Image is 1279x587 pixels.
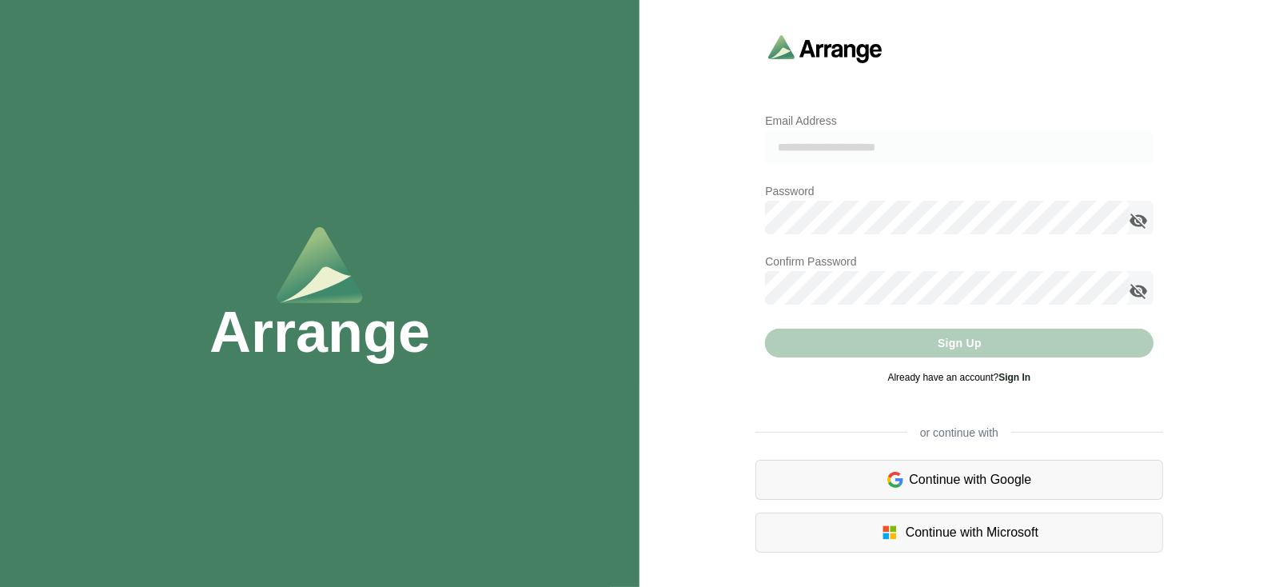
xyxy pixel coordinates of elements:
[1130,211,1149,230] i: appended action
[998,372,1030,383] a: Sign In
[765,252,1153,271] p: Confirm Password
[887,470,903,489] img: google-logo.6d399ca0.svg
[880,523,899,542] img: microsoft-logo.7cf64d5f.svg
[768,34,883,62] img: arrangeai-name-small-logo.4d2b8aee.svg
[888,372,1031,383] span: Already have an account?
[755,460,1162,500] div: Continue with Google
[765,182,1153,201] p: Password
[765,111,1153,130] p: Email Address
[907,425,1011,441] span: or continue with
[755,513,1162,553] div: Continue with Microsoft
[209,303,430,361] h1: Arrange
[1130,282,1149,301] i: appended action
